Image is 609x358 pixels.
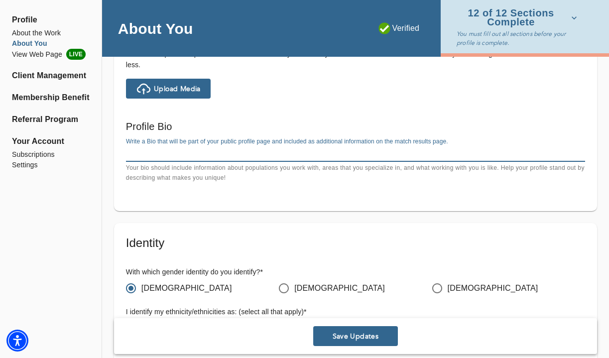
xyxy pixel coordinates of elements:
[66,49,86,60] span: LIVE
[126,49,585,71] h6: It can be helpful for a potential client to see or hear you as a way to learn what it will be lik...
[457,9,577,26] span: 12 of 12 Sections Complete
[126,119,585,134] h6: Profile Bio
[317,332,394,341] span: Save Updates
[457,29,581,47] p: You must fill out all sections before your profile is complete.
[12,38,90,49] a: About You
[12,92,90,104] a: Membership Benefits
[126,307,508,318] h6: I identify my ethnicity/ethnicities as: (select all that apply) *
[12,135,90,147] span: Your Account
[294,282,385,294] span: [DEMOGRAPHIC_DATA]
[126,79,211,99] button: Upload Media
[378,22,420,34] p: Verified
[126,235,585,251] h5: Identity
[126,267,585,278] h6: With which gender identity do you identify? *
[12,49,90,60] a: View Web PageLIVE
[448,282,538,294] span: [DEMOGRAPHIC_DATA]
[118,19,193,38] h4: About You
[12,14,90,26] span: Profile
[12,160,90,170] a: Settings
[12,70,90,82] a: Client Management
[12,114,90,125] a: Referral Program
[126,163,585,183] p: Your bio should include information about populations you work with, areas that you specialize in...
[154,84,201,94] span: Upload Media
[313,326,398,346] button: Save Updates
[141,282,232,294] span: [DEMOGRAPHIC_DATA]
[457,6,581,29] button: 12 of 12 Sections Complete
[12,49,90,60] li: View Web Page
[126,139,448,145] label: Write a Bio that will be part of your public profile page and included as additional information ...
[12,28,90,38] a: About the Work
[6,330,28,352] div: Accessibility Menu
[12,149,90,160] a: Subscriptions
